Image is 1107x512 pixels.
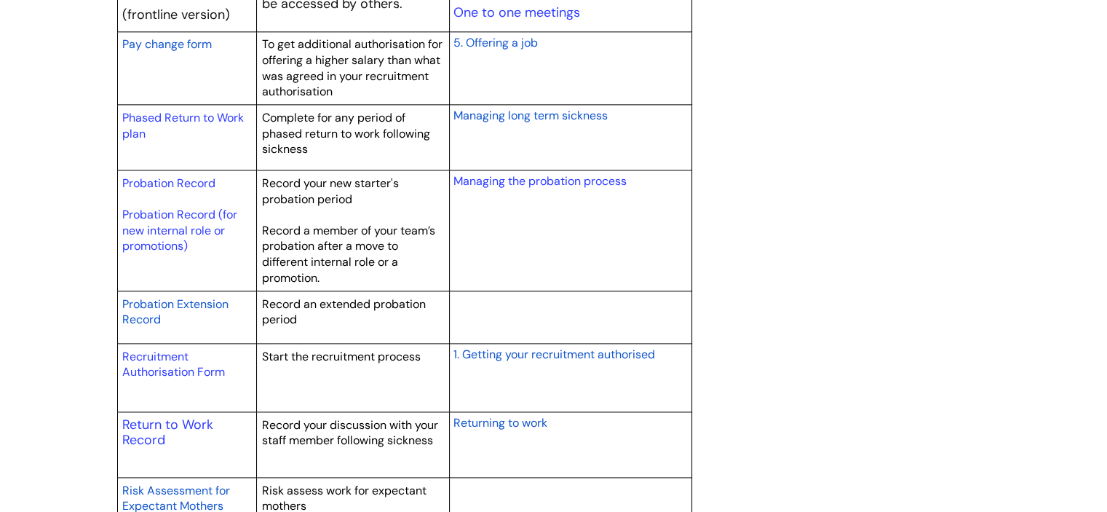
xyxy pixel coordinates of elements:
[122,35,212,52] a: Pay change form
[122,416,213,449] a: Return to Work Record
[262,223,435,285] span: Record a member of your team’s probation after a move to different internal role or a promotion.
[122,207,237,253] a: Probation Record (for new internal role or promotions)
[262,176,399,207] span: Record your new starter's probation period
[453,347,654,362] span: 1. Getting your recruitment authorised
[122,349,225,380] a: Recruitment Authorisation Form
[453,173,626,189] a: Managing the probation process
[122,176,215,191] a: Probation Record
[453,106,607,124] a: Managing long term sickness
[262,36,443,99] span: To get additional authorisation for offering a higher salary than what was agreed in your recruit...
[122,36,212,52] span: Pay change form
[122,295,229,328] a: Probation Extension Record
[453,414,547,431] a: Returning to work
[262,349,421,364] span: Start the recruitment process
[262,296,426,328] span: Record an extended probation period
[453,345,654,363] a: 1. Getting your recruitment authorised
[453,415,547,430] span: Returning to work
[262,110,430,157] span: Complete for any period of phased return to work following sickness
[122,296,229,328] span: Probation Extension Record
[122,110,244,141] a: Phased Return to Work plan
[262,417,438,449] span: Record your discussion with your staff member following sickness
[453,108,607,123] span: Managing long term sickness
[453,35,537,50] span: 5. Offering a job
[453,34,537,51] a: 5. Offering a job
[453,4,579,21] a: One to one meetings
